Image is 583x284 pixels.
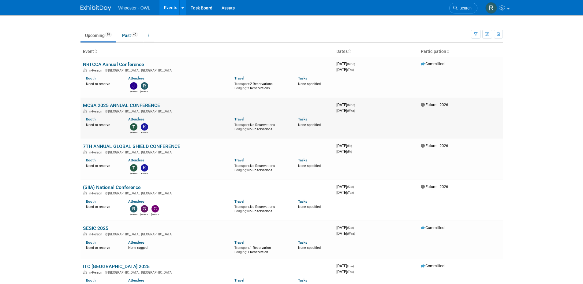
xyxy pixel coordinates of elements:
div: Clare Louise Southcombe [151,212,159,216]
span: - [355,184,356,189]
a: 7TH ANNUAL GLOBAL SHIELD CONFERENCE [83,143,180,149]
span: - [356,102,357,107]
a: Travel [234,199,244,204]
img: Travis Dykes [130,164,137,172]
a: Travel [234,76,244,80]
span: None specified [298,164,321,168]
div: Need to reserve [86,122,119,127]
img: Robert Dugan [485,2,497,14]
span: Future - 2026 [421,143,448,148]
span: 19 [105,32,112,37]
span: In-Person [88,271,104,275]
span: - [353,143,354,148]
a: Tasks [298,117,307,121]
span: [DATE] [336,102,357,107]
a: Attendees [128,240,144,245]
span: Transport: [234,246,250,250]
span: [DATE] [336,231,355,236]
img: Clare Louise Southcombe [151,205,159,212]
img: Gary LaFond [141,205,148,212]
span: In-Person [88,191,104,195]
span: Committed [421,264,444,268]
a: Travel [234,117,244,121]
div: Need to reserve [86,163,119,168]
a: Attendees [128,199,144,204]
a: Travel [234,158,244,162]
span: Transport: [234,205,250,209]
div: Travis Dykes [130,131,137,134]
div: James Justus [130,90,137,93]
div: [GEOGRAPHIC_DATA], [GEOGRAPHIC_DATA] [83,149,331,154]
img: ExhibitDay [80,5,111,11]
img: Richard Spradley [130,205,137,212]
span: (Tue) [347,264,354,268]
span: [DATE] [336,190,354,195]
span: [DATE] [336,108,355,113]
div: Kamila Castaneda [140,131,148,134]
span: None specified [298,123,321,127]
a: Tasks [298,278,307,282]
div: No Reservations No Reservations [234,204,289,213]
span: [DATE] [336,143,354,148]
span: Committed [421,61,444,66]
div: Need to reserve [86,81,119,86]
a: Attendees [128,117,144,121]
div: Need to reserve [86,204,119,209]
img: Kamila Castaneda [141,123,148,131]
a: Attendees [128,76,144,80]
img: Kamila Castaneda [141,164,148,172]
div: Robert Dugan [140,90,148,93]
span: (Fri) [347,144,352,148]
a: SESIC 2025 [83,225,108,231]
th: Dates [334,46,418,57]
div: Kamila Castaneda [140,172,148,175]
a: Tasks [298,76,307,80]
div: Gary LaFond [140,212,148,216]
span: None specified [298,82,321,86]
span: Lodging: [234,250,247,254]
span: (Mon) [347,62,355,66]
div: [GEOGRAPHIC_DATA], [GEOGRAPHIC_DATA] [83,231,331,236]
span: [DATE] [336,184,356,189]
a: Travel [234,240,244,245]
img: James Justus [130,82,137,90]
span: (Thu) [347,68,354,72]
a: MCSA 2025 ANNUAL CONFERENCE [83,102,160,108]
a: ITC [GEOGRAPHIC_DATA] 2025 [83,264,150,269]
span: (Wed) [347,232,355,235]
span: In-Person [88,232,104,236]
span: - [355,264,356,268]
span: Transport: [234,123,250,127]
a: Booth [86,76,95,80]
span: Transport: [234,82,250,86]
img: Robert Dugan [141,82,148,90]
div: Richard Spradley [130,212,137,216]
a: Attendees [128,278,144,282]
span: [DATE] [336,269,354,274]
span: In-Person [88,68,104,72]
img: In-Person Event [83,150,87,153]
img: In-Person Event [83,232,87,235]
span: Future - 2026 [421,184,448,189]
a: Sort by Start Date [348,49,351,54]
span: (Thu) [347,270,354,274]
span: Committed [421,225,444,230]
div: [GEOGRAPHIC_DATA], [GEOGRAPHIC_DATA] [83,68,331,72]
a: Tasks [298,199,307,204]
a: Booth [86,117,95,121]
span: Lodging: [234,168,247,172]
div: 1 Reservation 1 Reservation [234,245,289,254]
span: Lodging: [234,127,247,131]
span: Lodging: [234,86,247,90]
a: Upcoming19 [80,30,116,41]
th: Participation [418,46,503,57]
span: Whooster - OWL [118,6,150,10]
a: Booth [86,240,95,245]
a: (SIIA) National Conference [83,184,140,190]
span: (Sun) [347,226,354,230]
span: [DATE] [336,61,357,66]
span: [DATE] [336,225,356,230]
span: None specified [298,246,321,250]
a: NRTCCA Annual Conference [83,61,144,67]
span: Lodging: [234,209,247,213]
